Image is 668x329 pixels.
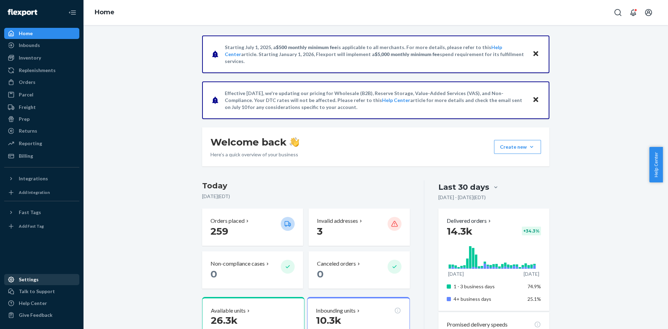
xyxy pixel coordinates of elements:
[210,136,299,148] h1: Welcome back
[210,151,299,158] p: Here’s a quick overview of your business
[19,42,40,49] div: Inbounds
[210,225,228,237] span: 259
[276,44,337,50] span: $500 monthly minimum fee
[210,268,217,280] span: 0
[448,271,464,277] p: [DATE]
[527,283,541,289] span: 74.9%
[4,150,79,162] a: Billing
[494,140,541,154] button: Create new
[4,310,79,321] button: Give Feedback
[454,283,522,290] p: 1 - 3 business days
[19,54,41,61] div: Inventory
[225,44,526,65] p: Starting July 1, 2025, a is applicable to all merchants. For more details, please refer to this a...
[309,251,409,289] button: Canceled orders 0
[19,30,33,37] div: Home
[4,65,79,76] a: Replenishments
[19,127,37,134] div: Returns
[4,28,79,39] a: Home
[4,173,79,184] button: Integrations
[289,137,299,147] img: hand-wave emoji
[522,227,541,235] div: + 34.3 %
[382,97,410,103] a: Help Center
[4,40,79,51] a: Inbounds
[225,90,526,111] p: Effective [DATE], we're updating our pricing for Wholesale (B2B), Reserve Storage, Value-Added Se...
[438,194,486,201] p: [DATE] - [DATE] ( EDT )
[642,6,655,19] button: Open account menu
[19,116,30,123] div: Prep
[202,251,303,289] button: Non-compliance cases 0
[4,89,79,100] a: Parcel
[438,182,489,193] div: Last 30 days
[19,209,41,216] div: Fast Tags
[317,268,324,280] span: 0
[531,49,540,59] button: Close
[8,9,37,16] img: Flexport logo
[4,102,79,113] a: Freight
[210,217,245,225] p: Orders placed
[531,95,540,105] button: Close
[649,147,663,182] button: Help Center
[89,2,120,23] ol: breadcrumbs
[317,217,358,225] p: Invalid addresses
[19,276,39,283] div: Settings
[19,140,42,147] div: Reporting
[19,79,35,86] div: Orders
[211,307,246,315] p: Available units
[19,152,33,159] div: Billing
[527,296,541,302] span: 25.1%
[4,286,79,297] a: Talk to Support
[4,77,79,88] a: Orders
[211,314,238,326] span: 26.3k
[19,288,55,295] div: Talk to Support
[375,51,440,57] span: $5,000 monthly minimum fee
[447,217,492,225] button: Delivered orders
[447,321,508,329] p: Promised delivery speeds
[19,91,33,98] div: Parcel
[202,209,303,246] button: Orders placed 259
[317,225,323,237] span: 3
[202,193,410,200] p: [DATE] ( EDT )
[4,52,79,63] a: Inventory
[19,223,44,229] div: Add Fast Tag
[4,274,79,285] a: Settings
[19,104,36,111] div: Freight
[4,187,79,198] a: Add Integration
[317,260,356,268] p: Canceled orders
[524,271,539,277] p: [DATE]
[95,8,114,16] a: Home
[309,209,409,246] button: Invalid addresses 3
[19,300,47,307] div: Help Center
[454,296,522,303] p: 4+ business days
[19,67,56,74] div: Replenishments
[626,6,640,19] button: Open notifications
[202,180,410,191] h3: Today
[210,260,265,268] p: Non-compliance cases
[316,307,356,315] p: Inbounding units
[447,225,472,237] span: 14.3k
[19,175,48,182] div: Integrations
[65,6,79,19] button: Close Navigation
[19,312,53,319] div: Give Feedback
[4,221,79,232] a: Add Fast Tag
[4,207,79,218] button: Fast Tags
[4,138,79,149] a: Reporting
[4,125,79,136] a: Returns
[4,298,79,309] a: Help Center
[19,189,50,195] div: Add Integration
[316,314,341,326] span: 10.3k
[611,6,625,19] button: Open Search Box
[4,113,79,125] a: Prep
